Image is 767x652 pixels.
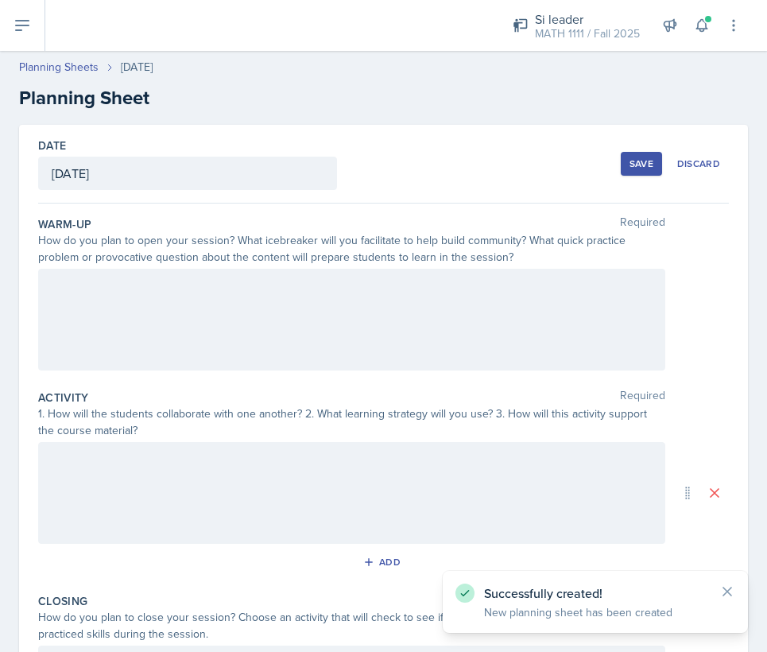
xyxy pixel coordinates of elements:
[620,216,665,232] span: Required
[366,556,401,569] div: Add
[19,59,99,76] a: Planning Sheets
[358,550,409,574] button: Add
[677,157,720,170] div: Discard
[38,406,665,439] div: 1. How will the students collaborate with one another? 2. What learning strategy will you use? 3....
[38,593,87,609] label: Closing
[121,59,153,76] div: [DATE]
[38,216,91,232] label: Warm-Up
[668,152,729,176] button: Discard
[38,232,665,266] div: How do you plan to open your session? What icebreaker will you facilitate to help build community...
[484,585,707,601] p: Successfully created!
[38,609,665,642] div: How do you plan to close your session? Choose an activity that will check to see if the students ...
[484,604,707,620] p: New planning sheet has been created
[621,152,662,176] button: Save
[19,83,748,112] h2: Planning Sheet
[38,390,89,406] label: Activity
[629,157,653,170] div: Save
[535,25,640,42] div: MATH 1111 / Fall 2025
[38,138,66,153] label: Date
[535,10,640,29] div: Si leader
[620,390,665,406] span: Required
